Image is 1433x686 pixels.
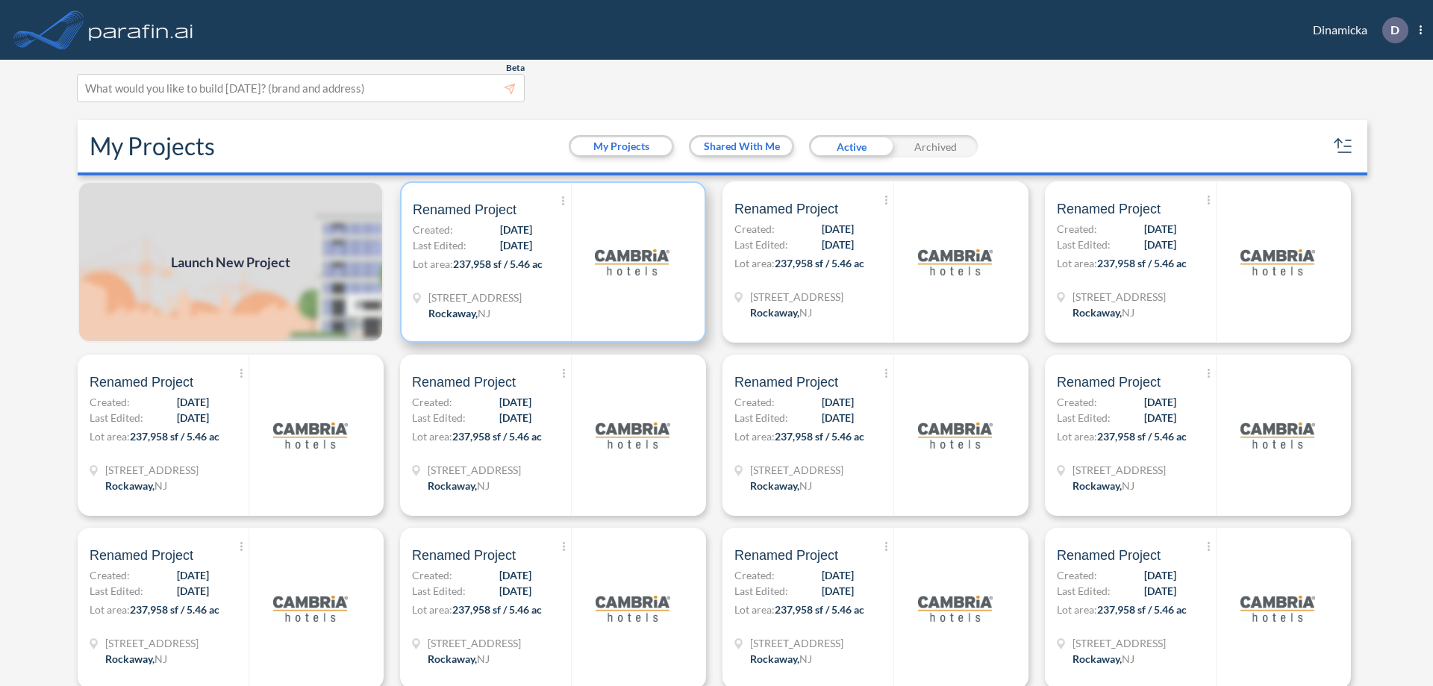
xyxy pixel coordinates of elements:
[130,430,219,443] span: 237,958 sf / 5.46 ac
[412,394,452,410] span: Created:
[1144,567,1176,583] span: [DATE]
[412,567,452,583] span: Created:
[86,15,196,45] img: logo
[691,137,792,155] button: Shared With Me
[477,479,490,492] span: NJ
[477,652,490,665] span: NJ
[273,571,348,646] img: logo
[822,221,854,237] span: [DATE]
[750,305,812,320] div: Rockaway, NJ
[90,603,130,616] span: Lot area:
[1122,306,1134,319] span: NJ
[500,222,532,237] span: [DATE]
[90,373,193,391] span: Renamed Project
[1057,237,1111,252] span: Last Edited:
[734,546,838,564] span: Renamed Project
[1073,305,1134,320] div: Rockaway, NJ
[1073,462,1166,478] span: 321 Mt Hope Ave
[1144,410,1176,425] span: [DATE]
[428,652,477,665] span: Rockaway ,
[1057,257,1097,269] span: Lot area:
[734,221,775,237] span: Created:
[734,237,788,252] span: Last Edited:
[105,651,167,667] div: Rockaway, NJ
[775,603,864,616] span: 237,958 sf / 5.46 ac
[105,462,199,478] span: 321 Mt Hope Ave
[171,252,290,272] span: Launch New Project
[734,603,775,616] span: Lot area:
[177,394,209,410] span: [DATE]
[893,135,978,158] div: Archived
[499,583,531,599] span: [DATE]
[734,373,838,391] span: Renamed Project
[1144,221,1176,237] span: [DATE]
[177,583,209,599] span: [DATE]
[90,430,130,443] span: Lot area:
[750,478,812,493] div: Rockaway, NJ
[1057,394,1097,410] span: Created:
[918,571,993,646] img: logo
[499,567,531,583] span: [DATE]
[1057,583,1111,599] span: Last Edited:
[1073,478,1134,493] div: Rockaway, NJ
[105,635,199,651] span: 321 Mt Hope Ave
[918,225,993,299] img: logo
[453,258,543,270] span: 237,958 sf / 5.46 ac
[478,307,490,319] span: NJ
[1097,430,1187,443] span: 237,958 sf / 5.46 ac
[734,583,788,599] span: Last Edited:
[750,651,812,667] div: Rockaway, NJ
[452,603,542,616] span: 237,958 sf / 5.46 ac
[154,652,167,665] span: NJ
[595,225,669,299] img: logo
[500,237,532,253] span: [DATE]
[506,62,525,74] span: Beta
[1057,546,1161,564] span: Renamed Project
[105,478,167,493] div: Rockaway, NJ
[1122,479,1134,492] span: NJ
[596,571,670,646] img: logo
[177,567,209,583] span: [DATE]
[1057,430,1097,443] span: Lot area:
[822,410,854,425] span: [DATE]
[1290,17,1422,43] div: Dinamicka
[428,462,521,478] span: 321 Mt Hope Ave
[822,583,854,599] span: [DATE]
[1073,479,1122,492] span: Rockaway ,
[452,430,542,443] span: 237,958 sf / 5.46 ac
[822,394,854,410] span: [DATE]
[1057,200,1161,218] span: Renamed Project
[78,181,384,343] img: add
[177,410,209,425] span: [DATE]
[750,289,843,305] span: 321 Mt Hope Ave
[154,479,167,492] span: NJ
[428,307,478,319] span: Rockaway ,
[412,546,516,564] span: Renamed Project
[775,257,864,269] span: 237,958 sf / 5.46 ac
[571,137,672,155] button: My Projects
[90,567,130,583] span: Created:
[750,306,799,319] span: Rockaway ,
[1240,571,1315,646] img: logo
[734,567,775,583] span: Created:
[412,583,466,599] span: Last Edited:
[799,479,812,492] span: NJ
[1331,134,1355,158] button: sort
[412,373,516,391] span: Renamed Project
[1240,398,1315,473] img: logo
[734,394,775,410] span: Created:
[1097,603,1187,616] span: 237,958 sf / 5.46 ac
[1057,373,1161,391] span: Renamed Project
[775,430,864,443] span: 237,958 sf / 5.46 ac
[413,237,466,253] span: Last Edited:
[90,410,143,425] span: Last Edited:
[1073,635,1166,651] span: 321 Mt Hope Ave
[90,546,193,564] span: Renamed Project
[1073,652,1122,665] span: Rockaway ,
[918,398,993,473] img: logo
[1144,583,1176,599] span: [DATE]
[822,237,854,252] span: [DATE]
[822,567,854,583] span: [DATE]
[750,652,799,665] span: Rockaway ,
[499,394,531,410] span: [DATE]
